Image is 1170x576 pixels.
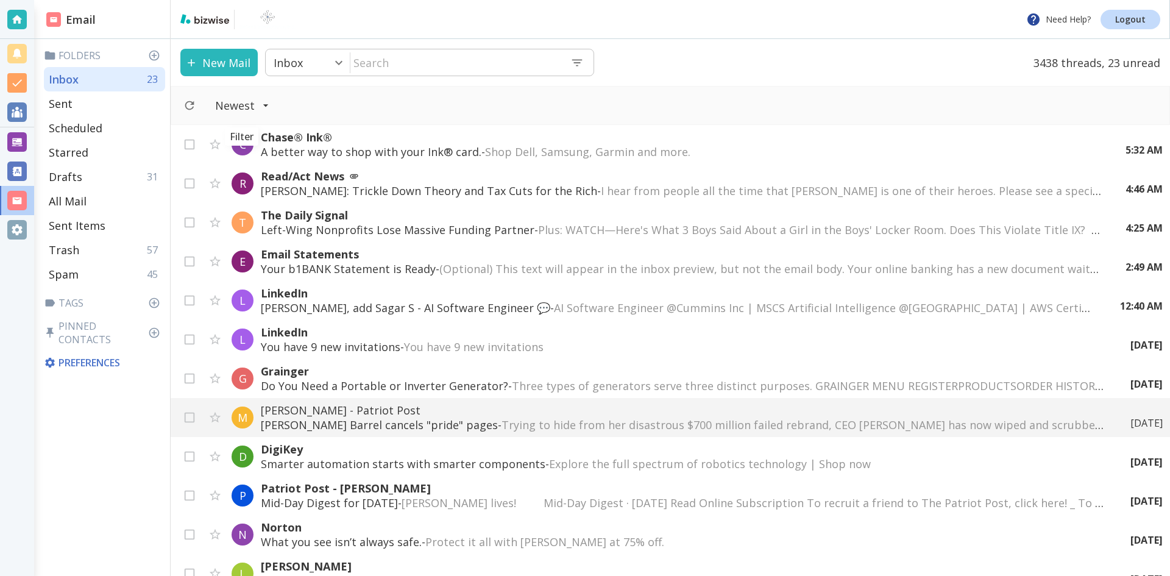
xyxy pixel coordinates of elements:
p: Inbox [274,55,303,70]
div: Preferences [41,351,165,374]
p: Pinned Contacts [44,319,165,346]
p: 2:49 AM [1126,260,1163,274]
p: [PERSON_NAME] Barrel cancels "pride" pages - [261,418,1106,432]
a: Logout [1101,10,1160,29]
div: Inbox23 [44,67,165,91]
span: You have 9 new invitations ͏ ͏ ͏ ͏ ͏ ͏ ͏ ͏ ͏ ͏ ͏ ͏ ͏ ͏ ͏ ͏ ͏ ͏ ͏ ͏ ͏ ͏ ͏ ͏ ͏ ͏ ͏ ͏ ͏ ͏ ͏ ͏ ͏ ͏ ͏ ... [404,340,809,354]
p: Read/Act News [261,169,1101,183]
p: Email Statements [261,247,1101,261]
p: The Daily Signal [261,208,1101,222]
p: N [238,527,247,542]
div: All Mail [44,189,165,213]
p: 45 [147,268,163,281]
p: [PERSON_NAME], add Sagar S - AI Software Engineer 💬 - [261,300,1096,315]
p: Left-Wing Nonprofits Lose Massive Funding Partner - [261,222,1101,237]
span: Explore the full spectrum of robotics technology | Shop now ‌ ‌ ‌ ‌ ‌ ‌ ‌ ‌ ‌ ‌ ‌ ‌ ‌ ‌ ‌ ‌ ‌ ‌ ‌... [549,457,1087,471]
p: You have 9 new invitations - [261,340,1106,354]
p: 31 [147,170,163,183]
p: What you see isn’t always safe. - [261,535,1106,549]
div: Starred [44,140,165,165]
p: R [239,176,246,191]
p: 57 [147,243,163,257]
p: 4:46 AM [1126,182,1163,196]
p: Scheduled [49,121,102,135]
div: Drafts31 [44,165,165,189]
button: New Mail [180,49,258,76]
p: [DATE] [1130,377,1163,391]
p: Grainger [261,364,1106,379]
p: [DATE] [1130,533,1163,547]
p: LinkedIn [261,325,1106,340]
p: Folders [44,49,165,62]
p: L [239,293,246,308]
p: 23 [147,73,163,86]
p: 4:25 AM [1126,221,1163,235]
p: [DATE] [1130,338,1163,352]
p: DigiKey [261,442,1106,457]
p: G [239,371,247,386]
p: Starred [49,145,88,160]
p: Do You Need a Portable or Inverter Generator? - [261,379,1106,393]
p: [PERSON_NAME] [261,559,1106,574]
div: Trash57 [44,238,165,262]
p: T [239,215,246,230]
p: 5:32 AM [1126,143,1163,157]
img: bizwise [180,14,229,24]
img: DashboardSidebarEmail.svg [46,12,61,27]
p: Inbox [49,72,79,87]
p: P [239,488,246,503]
p: 3438 threads, 23 unread [1026,49,1160,76]
h2: Email [46,12,96,28]
p: All Mail [49,194,87,208]
p: LinkedIn [261,286,1096,300]
p: Logout [1115,15,1146,24]
span: Shop Dell, Samsung, Garmin and more. ͏ ͏ ͏ ͏ ͏ ͏ ͏ ͏ ͏ ͏ ͏ ͏ ͏ ͏ ͏ ͏ ͏ ͏ ͏ ͏ ͏ ͏ ͏ ͏ ͏ ͏ ͏ ͏ ͏ ͏ ... [485,144,940,159]
button: Refresh [179,94,200,116]
p: Smarter automation starts with smarter components - [261,457,1106,471]
p: Patriot Post - [PERSON_NAME] [261,481,1106,496]
p: Norton [261,520,1106,535]
span: Protect it all with [PERSON_NAME] at 75% off. ͏ ͏ ͏ ͏ ͏ ͏ ͏ ͏ ͏ ͏ ͏ ͏ ͏ ͏ ͏ ͏ ͏ ͏ ͏ ͏ ͏ ͏ ͏ ͏ ͏ ͏... [425,535,911,549]
div: Scheduled [44,116,165,140]
p: Spam [49,267,79,282]
button: Filter [203,92,282,119]
p: Need Help? [1026,12,1091,27]
div: Sent [44,91,165,116]
p: [PERSON_NAME] - Patriot Post [261,403,1106,418]
p: Chase® Ink® [261,130,1101,144]
p: 12:40 AM [1120,299,1163,313]
div: Filter [225,127,258,146]
p: Sent [49,96,73,111]
p: L [239,332,246,347]
p: Trash [49,243,79,257]
p: Your b1BANK Statement is Ready - [261,261,1101,276]
img: BioTech International [239,10,296,29]
p: M [238,410,247,425]
p: [DATE] [1130,494,1163,508]
p: A better way to shop with your Ink® card. - [261,144,1101,159]
div: Spam45 [44,262,165,286]
input: Search [350,50,561,75]
p: [DATE] [1130,416,1163,430]
p: Sent Items [49,218,105,233]
p: [PERSON_NAME]: Trickle Down Theory and Tax Cuts for the Rich - [261,183,1101,198]
p: Preferences [44,356,163,369]
p: D [239,449,247,464]
p: [DATE] [1130,455,1163,469]
p: Mid-Day Digest for [DATE] - [261,496,1106,510]
div: Sent Items [44,213,165,238]
p: Drafts [49,169,82,184]
p: E [239,254,246,269]
p: Tags [44,296,165,310]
